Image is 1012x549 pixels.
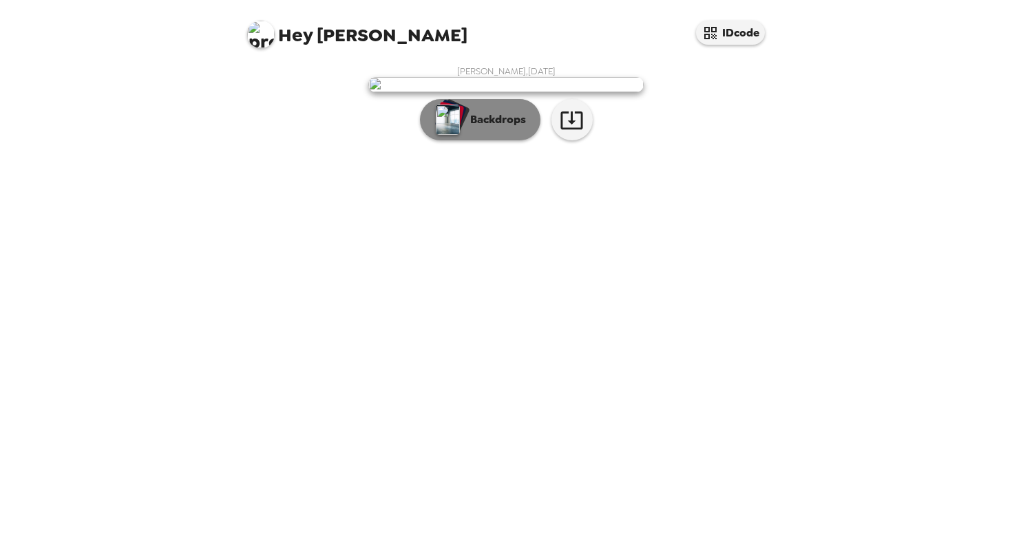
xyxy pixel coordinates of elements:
[420,99,540,140] button: Backdrops
[247,14,467,45] span: [PERSON_NAME]
[696,21,765,45] button: IDcode
[278,23,313,47] span: Hey
[463,111,526,128] p: Backdrops
[457,65,556,77] span: [PERSON_NAME] , [DATE]
[368,77,644,92] img: user
[247,21,275,48] img: profile pic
